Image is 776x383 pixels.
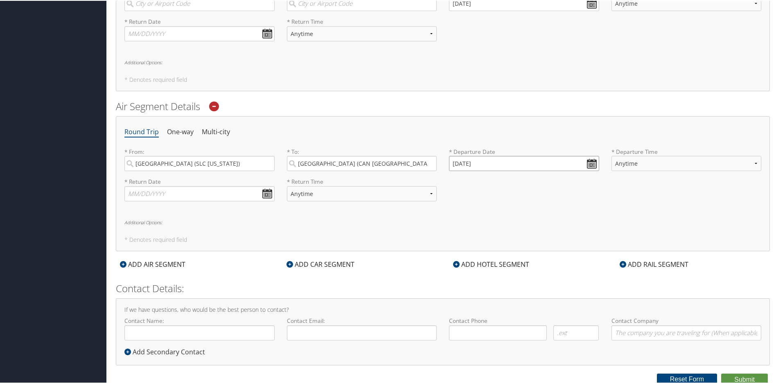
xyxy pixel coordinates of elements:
[611,147,762,177] label: * Departure Time
[124,25,275,41] input: MM/DD/YYYY
[116,281,770,295] h2: Contact Details:
[449,259,533,268] div: ADD HOTEL SEGMENT
[287,155,437,170] input: City or Airport Code
[124,316,275,339] label: Contact Name:
[124,155,275,170] input: City or Airport Code
[116,99,770,113] h2: Air Segment Details
[124,177,275,185] label: * Return Date
[167,124,194,139] li: One-way
[124,59,761,64] h6: Additional Options:
[553,324,599,340] input: .ext
[124,76,761,82] h5: * Denotes required field
[287,147,437,170] label: * To:
[611,316,762,339] label: Contact Company
[282,259,359,268] div: ADD CAR SEGMENT
[124,185,275,201] input: MM/DD/YYYY
[449,316,599,324] label: Contact Phone
[616,259,693,268] div: ADD RAIL SEGMENT
[124,236,761,242] h5: * Denotes required field
[287,17,437,25] label: * Return Time
[287,324,437,340] input: Contact Email:
[124,324,275,340] input: Contact Name:
[124,346,209,356] div: Add Secondary Contact
[124,306,761,312] h4: If we have questions, who would be the best person to contact?
[449,147,599,155] label: * Departure Date
[124,17,275,25] label: * Return Date
[116,259,189,268] div: ADD AIR SEGMENT
[124,219,761,224] h6: Additional Options:
[611,324,762,340] input: Contact Company
[202,124,230,139] li: Multi-city
[124,124,159,139] li: Round Trip
[287,316,437,339] label: Contact Email:
[449,155,599,170] input: MM/DD/YYYY
[287,177,437,185] label: * Return Time
[124,147,275,170] label: * From:
[611,155,762,170] select: * Departure Time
